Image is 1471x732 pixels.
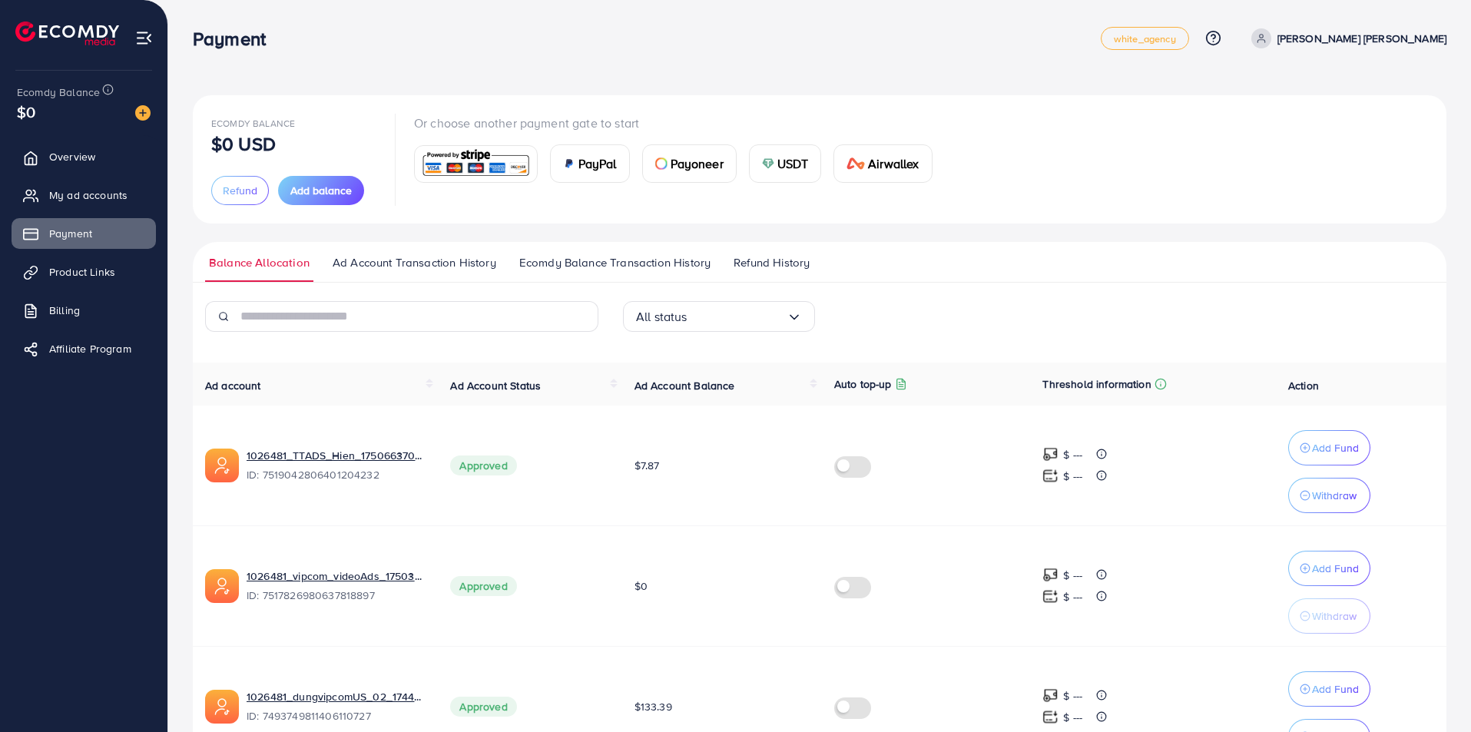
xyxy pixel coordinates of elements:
[247,689,426,724] div: <span class='underline'>1026481_dungvipcomUS_02_1744774713900</span></br>7493749811406110727
[1042,687,1059,704] img: top-up amount
[49,264,115,280] span: Product Links
[1312,439,1359,457] p: Add Fund
[846,157,865,170] img: card
[450,455,516,475] span: Approved
[290,183,352,198] span: Add balance
[135,29,153,47] img: menu
[1312,680,1359,698] p: Add Fund
[12,295,156,326] a: Billing
[687,305,787,329] input: Search for option
[655,157,668,170] img: card
[247,448,426,463] a: 1026481_TTADS_Hien_1750663705167
[12,218,156,249] a: Payment
[1114,34,1176,44] span: white_agency
[1063,467,1082,485] p: $ ---
[247,467,426,482] span: ID: 7519042806401204232
[205,690,239,724] img: ic-ads-acc.e4c84228.svg
[777,154,809,173] span: USDT
[634,458,660,473] span: $7.87
[1406,663,1459,720] iframe: Chat
[247,568,426,584] a: 1026481_vipcom_videoAds_1750380509111
[247,708,426,724] span: ID: 7493749811406110727
[1288,378,1319,393] span: Action
[211,117,295,130] span: Ecomdy Balance
[1042,375,1151,393] p: Threshold information
[450,697,516,717] span: Approved
[1101,27,1189,50] a: white_agency
[49,303,80,318] span: Billing
[762,157,774,170] img: card
[749,144,822,183] a: cardUSDT
[278,176,364,205] button: Add balance
[135,105,151,121] img: image
[205,378,261,393] span: Ad account
[211,134,276,153] p: $0 USD
[247,588,426,603] span: ID: 7517826980637818897
[223,183,257,198] span: Refund
[193,28,278,50] h3: Payment
[1042,567,1059,583] img: top-up amount
[636,305,687,329] span: All status
[634,578,648,594] span: $0
[671,154,724,173] span: Payoneer
[12,257,156,287] a: Product Links
[519,254,711,271] span: Ecomdy Balance Transaction History
[833,144,932,183] a: cardAirwallex
[49,149,95,164] span: Overview
[1245,28,1446,48] a: [PERSON_NAME] [PERSON_NAME]
[15,22,119,45] img: logo
[1063,445,1082,464] p: $ ---
[205,569,239,603] img: ic-ads-acc.e4c84228.svg
[12,180,156,210] a: My ad accounts
[1288,551,1370,586] button: Add Fund
[1063,566,1082,585] p: $ ---
[209,254,310,271] span: Balance Allocation
[634,378,735,393] span: Ad Account Balance
[49,187,128,203] span: My ad accounts
[834,375,892,393] p: Auto top-up
[1042,468,1059,484] img: top-up amount
[1312,559,1359,578] p: Add Fund
[1288,430,1370,465] button: Add Fund
[333,254,496,271] span: Ad Account Transaction History
[49,226,92,241] span: Payment
[634,699,672,714] span: $133.39
[12,141,156,172] a: Overview
[1277,29,1446,48] p: [PERSON_NAME] [PERSON_NAME]
[1288,478,1370,513] button: Withdraw
[550,144,630,183] a: cardPayPal
[12,333,156,364] a: Affiliate Program
[1288,598,1370,634] button: Withdraw
[1063,708,1082,727] p: $ ---
[17,84,100,100] span: Ecomdy Balance
[1312,486,1357,505] p: Withdraw
[49,341,131,356] span: Affiliate Program
[419,147,532,181] img: card
[247,689,426,704] a: 1026481_dungvipcomUS_02_1744774713900
[414,114,945,132] p: Or choose another payment gate to start
[578,154,617,173] span: PayPal
[1042,446,1059,462] img: top-up amount
[642,144,737,183] a: cardPayoneer
[211,176,269,205] button: Refund
[17,101,35,123] span: $0
[1288,671,1370,707] button: Add Fund
[868,154,919,173] span: Airwallex
[247,568,426,604] div: <span class='underline'>1026481_vipcom_videoAds_1750380509111</span></br>7517826980637818897
[1312,607,1357,625] p: Withdraw
[247,448,426,483] div: <span class='underline'>1026481_TTADS_Hien_1750663705167</span></br>7519042806401204232
[734,254,810,271] span: Refund History
[1042,709,1059,725] img: top-up amount
[414,145,538,183] a: card
[623,301,815,332] div: Search for option
[563,157,575,170] img: card
[1063,588,1082,606] p: $ ---
[205,449,239,482] img: ic-ads-acc.e4c84228.svg
[1042,588,1059,604] img: top-up amount
[450,576,516,596] span: Approved
[450,378,541,393] span: Ad Account Status
[1063,687,1082,705] p: $ ---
